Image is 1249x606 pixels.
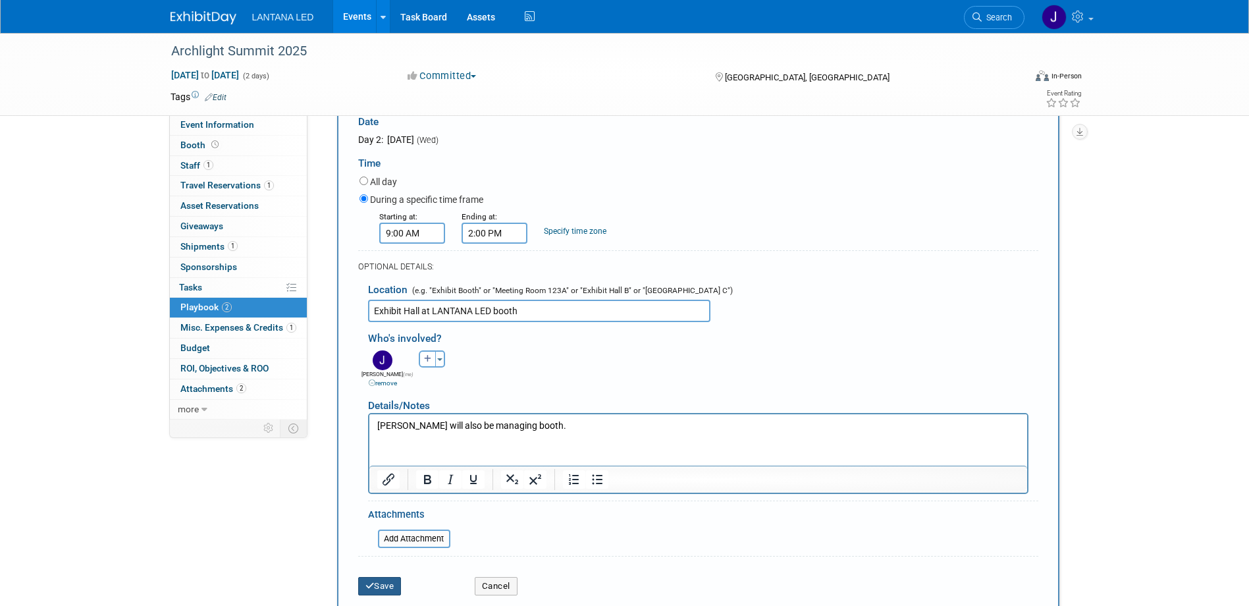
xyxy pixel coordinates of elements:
span: Travel Reservations [180,180,274,190]
a: Tasks [170,278,307,298]
span: ROI, Objectives & ROO [180,363,269,373]
span: Asset Reservations [180,200,259,211]
span: (Wed) [416,135,438,145]
div: Details/Notes [368,389,1028,413]
a: Specify time zone [544,227,606,236]
span: 1 [264,180,274,190]
td: Personalize Event Tab Strip [257,420,280,437]
a: Giveaways [170,217,307,236]
span: Misc. Expenses & Credits [180,322,296,333]
input: End Time [462,223,527,244]
img: J.jpg [373,350,392,370]
img: Jane Divis [1042,5,1067,30]
button: Committed [403,69,481,83]
button: Bold [416,470,438,489]
span: LANTANA LED [252,12,314,22]
a: Playbook2 [170,298,307,317]
label: All day [370,175,397,188]
a: Asset Reservations [170,196,307,216]
a: Staff1 [170,156,307,176]
iframe: Rich Text Area [369,414,1027,466]
span: Tasks [179,282,202,292]
a: Booth [170,136,307,155]
button: Insert/edit link [377,470,400,489]
span: Booth not reserved yet [209,140,221,150]
button: Cancel [475,577,518,595]
img: ExhibitDay [171,11,236,24]
span: (2 days) [242,72,269,80]
input: Start Time [379,223,445,244]
span: Budget [180,343,210,353]
a: Sponsorships [170,258,307,277]
span: Shipments [180,241,238,252]
small: Ending at: [462,212,497,221]
button: Save [358,577,402,595]
span: 2 [222,302,232,312]
span: to [199,70,211,80]
a: Shipments1 [170,237,307,257]
small: Starting at: [379,212,417,221]
span: Playbook [180,302,232,312]
span: 1 [203,160,213,170]
a: remove [369,379,397,387]
span: [DATE] [385,134,414,145]
span: [DATE] [DATE] [171,69,240,81]
label: During a specific time frame [370,193,483,206]
span: Attachments [180,383,246,394]
div: In-Person [1051,71,1082,81]
a: Event Information [170,115,307,135]
a: more [170,400,307,420]
button: Italic [439,470,462,489]
div: Time [358,146,1038,174]
div: Event Format [947,69,1082,88]
a: Edit [205,93,226,102]
img: Format-Inperson.png [1036,70,1049,81]
span: Event Information [180,119,254,130]
span: more [178,404,199,414]
div: OPTIONAL DETAILS: [358,261,1038,273]
span: Booth [180,140,221,150]
span: 1 [286,323,296,333]
td: Toggle Event Tabs [280,420,307,437]
span: Search [982,13,1012,22]
button: Numbered list [563,470,585,489]
span: Staff [180,160,213,171]
div: Archlight Summit 2025 [167,40,1005,63]
span: (me) [403,372,413,377]
span: Day 2: [358,134,383,145]
div: Event Rating [1046,90,1081,97]
button: Subscript [501,470,523,489]
div: Who's involved? [368,325,1038,347]
a: Misc. Expenses & Credits1 [170,318,307,338]
span: 2 [236,383,246,393]
div: [PERSON_NAME] [361,370,404,388]
div: Attachments [368,508,450,525]
span: [GEOGRAPHIC_DATA], [GEOGRAPHIC_DATA] [725,72,890,82]
a: ROI, Objectives & ROO [170,359,307,379]
button: Underline [462,470,485,489]
span: Sponsorships [180,262,237,272]
span: Giveaways [180,221,223,231]
td: Tags [171,90,226,103]
button: Bullet list [586,470,608,489]
span: (e.g. "Exhibit Booth" or "Meeting Room 123A" or "Exhibit Hall B" or "[GEOGRAPHIC_DATA] C") [410,286,733,295]
span: 1 [228,241,238,251]
button: Superscript [524,470,546,489]
a: Attachments2 [170,379,307,399]
a: Search [964,6,1024,29]
span: Location [368,284,408,296]
a: Travel Reservations1 [170,176,307,196]
a: Budget [170,339,307,358]
div: Date [358,105,630,133]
